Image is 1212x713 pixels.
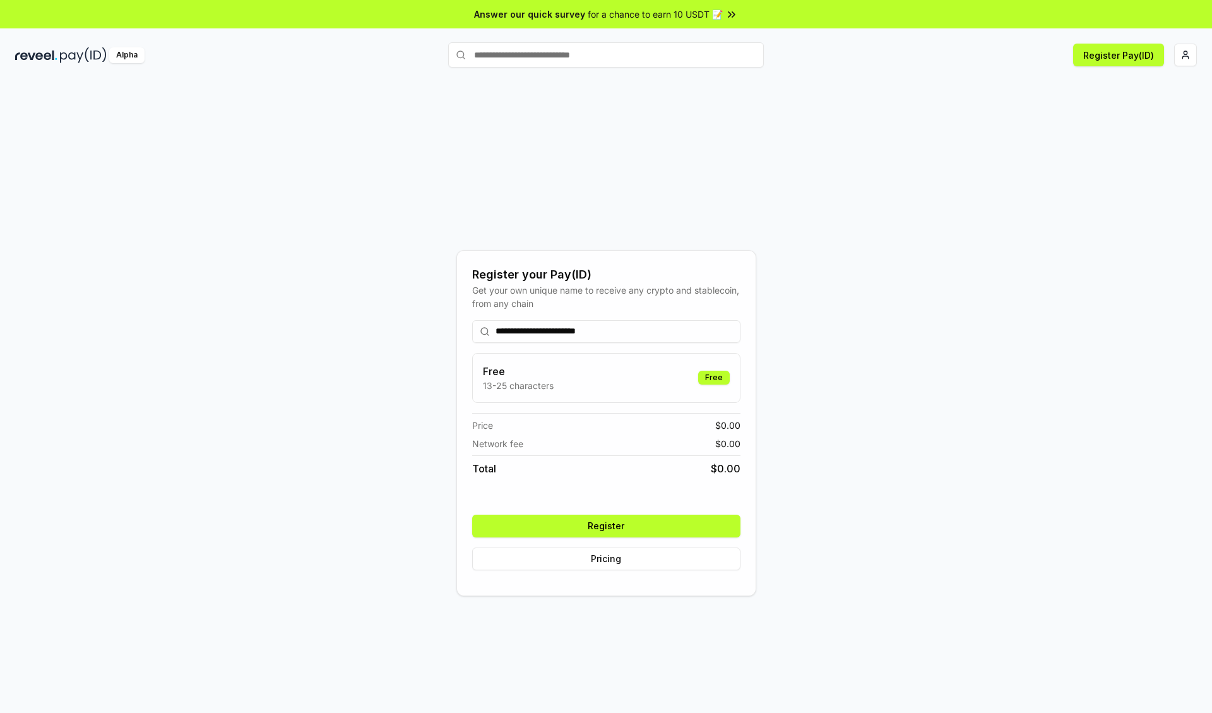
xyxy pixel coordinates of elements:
[711,461,740,476] span: $ 0.00
[109,47,145,63] div: Alpha
[474,8,585,21] span: Answer our quick survey
[715,419,740,432] span: $ 0.00
[483,379,554,392] p: 13-25 characters
[472,461,496,476] span: Total
[472,515,740,537] button: Register
[698,371,730,385] div: Free
[483,364,554,379] h3: Free
[715,437,740,450] span: $ 0.00
[472,419,493,432] span: Price
[15,47,57,63] img: reveel_dark
[472,548,740,570] button: Pricing
[472,284,740,310] div: Get your own unique name to receive any crypto and stablecoin, from any chain
[588,8,723,21] span: for a chance to earn 10 USDT 📝
[472,266,740,284] div: Register your Pay(ID)
[1073,44,1164,66] button: Register Pay(ID)
[472,437,523,450] span: Network fee
[60,47,107,63] img: pay_id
